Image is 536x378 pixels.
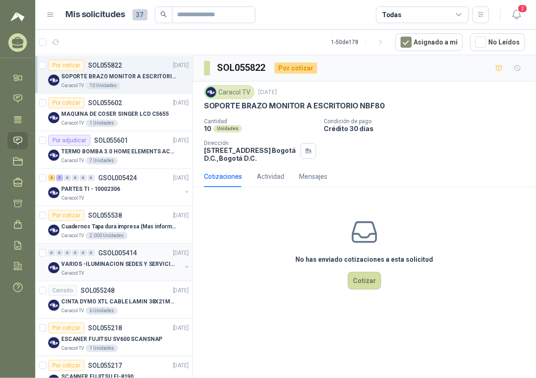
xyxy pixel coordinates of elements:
[86,232,128,239] div: 2.000 Unidades
[213,125,242,132] div: Unidades
[274,63,317,74] div: Por cotizar
[48,187,59,198] img: Company Logo
[206,87,216,97] img: Company Logo
[98,250,137,256] p: GSOL005414
[396,33,463,51] button: Asignado a mi
[88,175,95,181] div: 0
[56,250,63,256] div: 0
[508,6,525,23] button: 2
[204,85,255,99] div: Caracol TV
[61,222,177,231] p: Cuadernos Tapa dura impresa (Mas informacion en el adjunto)
[86,82,121,89] div: 10 Unidades
[48,360,84,371] div: Por cotizar
[61,195,84,202] p: Caracol TV
[81,287,115,294] p: SOL055248
[61,345,84,352] p: Caracol TV
[88,62,122,69] p: SOL055822
[72,250,79,256] div: 0
[204,118,316,125] p: Cantidad
[48,225,59,236] img: Company Logo
[64,175,71,181] div: 0
[382,10,402,20] div: Todas
[470,33,525,51] button: No Leídos
[48,337,59,348] img: Company Logo
[48,112,59,123] img: Company Logo
[133,9,147,20] span: 37
[173,211,189,220] p: [DATE]
[257,171,284,182] div: Actividad
[48,150,59,161] img: Company Logo
[324,125,532,132] p: Crédito 30 días
[258,88,277,97] p: [DATE]
[88,362,122,369] p: SOL055217
[61,72,177,81] p: SOPORTE BRAZO MONITOR A ESCRITORIO NBF80
[204,125,211,132] p: 10
[204,146,297,162] p: [STREET_ADDRESS] Bogotá D.C. , Bogotá D.C.
[98,175,137,181] p: GSOL005424
[61,120,84,127] p: Caracol TV
[35,319,192,356] a: Por cotizarSOL055218[DATE] Company LogoESCANER FUJITSU SV600 SCANSNAPCaracol TV1 Unidades
[72,175,79,181] div: 0
[61,147,177,156] p: TERMO BOMBA 3.0 HOME ELEMENTS ACERO INOX
[80,250,87,256] div: 0
[61,110,169,119] p: MAQUINA DE COSER SINGER LCD C5655
[86,157,118,164] div: 7 Unidades
[160,11,167,18] span: search
[94,137,128,144] p: SOL055601
[56,175,63,181] div: 5
[48,97,84,108] div: Por cotizar
[173,174,189,183] p: [DATE]
[331,35,388,50] div: 1 - 50 de 178
[296,254,434,265] h3: No has enviado cotizaciones a esta solicitud
[61,307,84,315] p: Caracol TV
[48,60,84,71] div: Por cotizar
[64,250,71,256] div: 0
[86,307,118,315] div: 6 Unidades
[204,171,242,182] div: Cotizaciones
[61,185,120,194] p: PARTES TI - 10002306
[173,286,189,295] p: [DATE]
[48,322,84,334] div: Por cotizar
[61,297,177,306] p: CINTA DYMO XTL CABLE LAMIN 38X21MMBLANCO
[204,101,385,111] p: SOPORTE BRAZO MONITOR A ESCRITORIO NBF80
[48,75,59,86] img: Company Logo
[88,250,95,256] div: 0
[35,206,192,244] a: Por cotizarSOL055538[DATE] Company LogoCuadernos Tapa dura impresa (Mas informacion en el adjunto...
[173,324,189,333] p: [DATE]
[517,4,528,13] span: 2
[217,61,267,75] h3: SOL055822
[48,210,84,221] div: Por cotizar
[48,250,55,256] div: 0
[324,118,532,125] p: Condición de pago
[48,285,77,296] div: Cerrado
[48,135,90,146] div: Por adjudicar
[88,100,122,106] p: SOL055602
[88,325,122,331] p: SOL055218
[173,361,189,370] p: [DATE]
[35,94,192,131] a: Por cotizarSOL055602[DATE] Company LogoMAQUINA DE COSER SINGER LCD C5655Caracol TV1 Unidades
[48,300,59,311] img: Company Logo
[35,131,192,169] a: Por adjudicarSOL055601[DATE] Company LogoTERMO BOMBA 3.0 HOME ELEMENTS ACERO INOXCaracol TV7 Unid...
[88,212,122,219] p: SOL055538
[66,8,125,21] h1: Mis solicitudes
[11,11,25,22] img: Logo peakr
[48,175,55,181] div: 3
[173,61,189,70] p: [DATE]
[35,281,192,319] a: CerradoSOL055248[DATE] Company LogoCINTA DYMO XTL CABLE LAMIN 38X21MMBLANCOCaracol TV6 Unidades
[61,82,84,89] p: Caracol TV
[48,262,59,273] img: Company Logo
[35,56,192,94] a: Por cotizarSOL055822[DATE] Company LogoSOPORTE BRAZO MONITOR A ESCRITORIO NBF80Caracol TV10 Unidades
[61,270,84,277] p: Caracol TV
[173,99,189,107] p: [DATE]
[86,120,118,127] div: 1 Unidades
[80,175,87,181] div: 0
[61,260,177,269] p: VARIOS -ILUMINACION SEDES Y SERVICIOS
[86,345,118,352] div: 1 Unidades
[61,335,162,344] p: ESCANER FUJITSU SV600 SCANSNAP
[61,157,84,164] p: Caracol TV
[299,171,327,182] div: Mensajes
[61,232,84,239] p: Caracol TV
[204,140,297,146] p: Dirección
[173,136,189,145] p: [DATE]
[48,247,191,277] a: 0 0 0 0 0 0 GSOL005414[DATE] Company LogoVARIOS -ILUMINACION SEDES Y SERVICIOSCaracol TV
